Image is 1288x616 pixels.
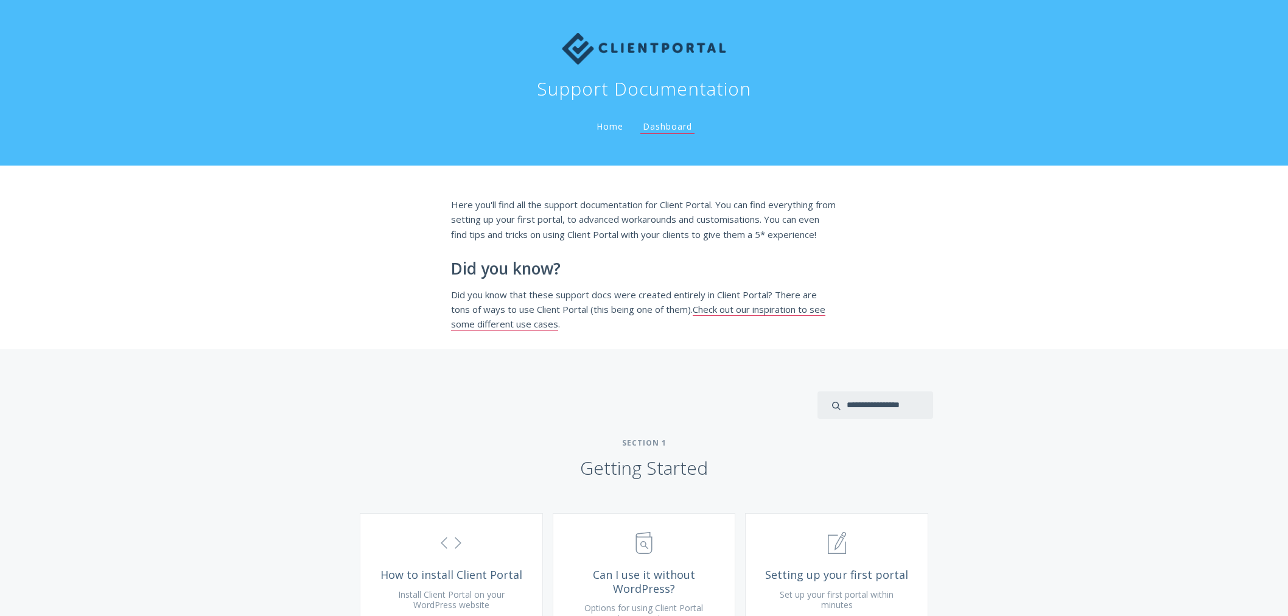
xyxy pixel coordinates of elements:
[640,121,695,134] a: Dashboard
[537,77,751,101] h1: Support Documentation
[594,121,626,132] a: Home
[451,197,837,242] p: Here you'll find all the support documentation for Client Portal. You can find everything from se...
[379,568,524,582] span: How to install Client Portal
[780,589,894,611] span: Set up your first portal within minutes
[572,568,717,595] span: Can I use it without WordPress?
[817,391,933,419] input: search input
[451,260,837,278] h2: Did you know?
[398,589,505,611] span: Install Client Portal on your WordPress website
[451,287,837,332] p: Did you know that these support docs were created entirely in Client Portal? There are tons of wa...
[764,568,909,582] span: Setting up your first portal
